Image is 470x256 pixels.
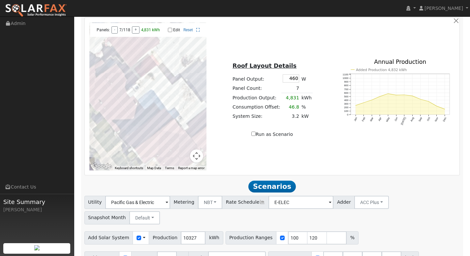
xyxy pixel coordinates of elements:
text: 100 [344,110,349,113]
text: Apr [378,116,382,121]
span: 4,831 kWh [141,28,160,32]
text: 900 [344,80,349,83]
td: kW [300,112,313,121]
a: Terms (opens in new tab) [165,166,174,170]
input: Select a Rate Schedule [268,196,333,209]
text: Nov [434,116,439,122]
td: % [300,103,313,112]
span: Metering [170,196,198,209]
circle: onclick="" [355,105,356,106]
text: 1000 [343,77,349,80]
text: 600 [344,91,349,94]
button: ACC Plus [354,196,389,209]
span: Adder [333,196,355,209]
td: System Size: [232,112,282,121]
label: Run as Scenario [251,131,293,138]
text: Aug [410,116,415,122]
td: 3.2 [281,112,300,121]
span: Site Summary [3,197,71,206]
text: 500 [344,95,349,98]
button: Map camera controls [190,149,203,163]
label: Edit [173,28,180,32]
a: Reset [183,28,193,32]
button: + [132,26,140,34]
td: Consumption Offset: [232,103,282,112]
img: Google [91,162,113,170]
button: Keyboard shortcuts [115,166,143,170]
text: Added Production 4,832 kWh [356,67,407,72]
circle: onclick="" [420,99,421,100]
text: 200 [344,106,349,109]
a: Report a map error [178,166,204,170]
td: kWh [300,93,313,103]
div: [PERSON_NAME] [3,206,71,213]
text: Sep [418,116,423,122]
text: 1100 [343,73,349,76]
text: 400 [344,99,349,102]
td: 7 [281,84,300,93]
text: 300 [344,102,349,105]
u: Roof Layout Details [233,63,297,69]
td: W [300,73,313,84]
td: Panel Output: [232,73,282,84]
circle: onclick="" [363,102,364,103]
text: Oct [426,116,431,122]
img: retrieve [34,245,40,250]
button: - [111,26,118,34]
text: Annual Production [374,59,426,65]
span: kWh [205,231,223,244]
circle: onclick="" [428,101,429,102]
span: Panels: [97,28,110,32]
text: [DATE] [400,116,407,125]
span: Scenarios [248,181,296,192]
span: Utility [84,196,106,209]
input: Run as Scenario [251,132,256,136]
td: Panel Count: [232,84,282,93]
circle: onclick="" [379,96,380,97]
text: May [386,116,390,122]
circle: onclick="" [444,109,445,110]
text: Feb [361,116,366,122]
text: 800 [344,84,349,87]
text: 700 [344,88,349,90]
span: Production [149,231,181,244]
td: Production Output: [232,93,282,103]
img: SolarFax [5,4,67,17]
td: 46.8 [281,103,300,112]
circle: onclick="" [371,99,372,100]
circle: onclick="" [412,95,413,96]
a: Full Screen [196,28,200,32]
circle: onclick="" [388,93,389,94]
span: 7/118 [119,28,130,32]
span: Snapshot Month [84,211,130,224]
span: Add Solar System [84,231,133,244]
button: Map Data [147,166,161,170]
a: Open this area in Google Maps (opens a new window) [91,162,113,170]
text: Mar [369,116,374,122]
span: % [346,231,358,244]
circle: onclick="" [404,94,405,95]
span: [PERSON_NAME] [424,6,463,11]
td: 4,831 [281,93,300,103]
text: 0 [347,113,349,116]
span: Rate Schedule [222,196,269,209]
text: Jun [394,116,398,121]
button: Default [129,211,160,224]
text: Dec [442,116,447,122]
circle: onclick="" [436,106,437,107]
span: Production Ranges [226,231,276,244]
button: NBT [198,196,223,209]
circle: onclick="" [396,94,397,95]
text: Jan [353,116,358,121]
input: Select a Utility [105,196,170,209]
